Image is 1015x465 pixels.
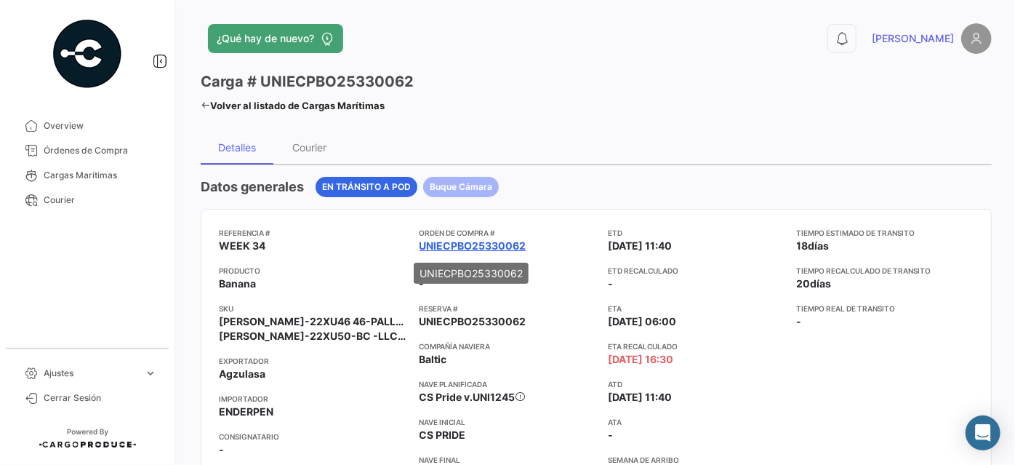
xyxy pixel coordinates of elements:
span: - [219,442,224,457]
span: En tránsito a POD [322,180,411,194]
img: placeholder-user.png [961,23,992,54]
span: CS PRIDE [420,428,466,442]
span: Órdenes de Compra [44,144,157,157]
span: 20 [797,277,811,290]
a: Cargas Marítimas [12,163,163,188]
span: Ajustes [44,367,138,380]
app-card-info-title: ETD Recalculado [608,265,785,277]
span: 18 [797,239,809,252]
app-card-info-title: ATA [608,416,785,428]
span: Cargas Marítimas [44,169,157,182]
span: [DATE] 11:40 [608,390,672,405]
span: UNIECPBO25330062 [420,314,526,329]
span: - [608,277,613,290]
span: Banana [219,277,256,291]
span: Courier [44,194,157,207]
div: Abrir Intercom Messenger [966,416,1000,450]
a: Overview [12,114,163,138]
app-card-info-title: ETA [608,303,785,314]
app-card-info-title: Tiempo recalculado de transito [797,265,974,277]
app-card-info-title: Orden de Compra # [420,227,597,239]
img: powered-by.png [51,17,124,90]
span: WEEK 34 [219,239,265,253]
span: Baltic [420,352,447,367]
app-card-info-title: Compañía naviera [420,341,597,352]
span: [DATE] 11:40 [608,239,672,253]
app-card-info-title: ETA Recalculado [608,341,785,352]
app-card-info-title: Nave inicial [420,416,597,428]
span: días [811,277,832,290]
span: días [809,239,830,252]
a: UNIECPBO25330062 [420,239,526,253]
app-card-info-title: Exportador [219,355,408,367]
span: - [608,428,613,442]
a: Órdenes de Compra [12,138,163,163]
app-card-info-title: Producto [219,265,408,277]
span: Overview [44,119,157,132]
span: CS Pride v.UNI1245 [420,391,515,403]
span: Cerrar Sesión [44,392,157,405]
span: Buque Cámara [430,180,492,194]
span: ENDERPEN [219,405,273,419]
app-card-info-title: Consignatario [219,431,408,442]
h3: Carga # UNIECPBO25330062 [201,71,414,92]
span: - [797,315,802,327]
app-card-info-title: Referencia # [219,227,408,239]
span: [DATE] 06:00 [608,314,676,329]
span: expand_more [144,367,157,380]
h4: Datos generales [201,177,304,197]
span: [PERSON_NAME] [872,31,954,46]
span: ¿Qué hay de nuevo? [217,31,314,46]
app-card-info-title: Tiempo real de transito [797,303,974,314]
div: Detalles [218,141,256,154]
button: ¿Qué hay de nuevo? [208,24,343,53]
app-card-info-title: SKU [219,303,408,314]
span: [DATE] 16:30 [608,352,673,367]
span: [PERSON_NAME]-22XU46 46-PALLET LLC TEALINE [219,314,408,329]
a: Courier [12,188,163,212]
span: [PERSON_NAME]-22XU50-BC -LLC TEALINE PALLET [219,329,408,343]
app-card-info-title: Nave planificada [420,378,597,390]
app-card-info-title: Tiempo estimado de transito [797,227,974,239]
app-card-info-title: Reserva # [420,303,597,314]
app-card-info-title: ETD [608,227,785,239]
span: Agzulasa [219,367,265,381]
div: Courier [293,141,327,154]
app-card-info-title: Importador [219,393,408,405]
a: Volver al listado de Cargas Marítimas [201,95,385,116]
div: UNIECPBO25330062 [414,263,529,284]
app-card-info-title: ATD [608,378,785,390]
